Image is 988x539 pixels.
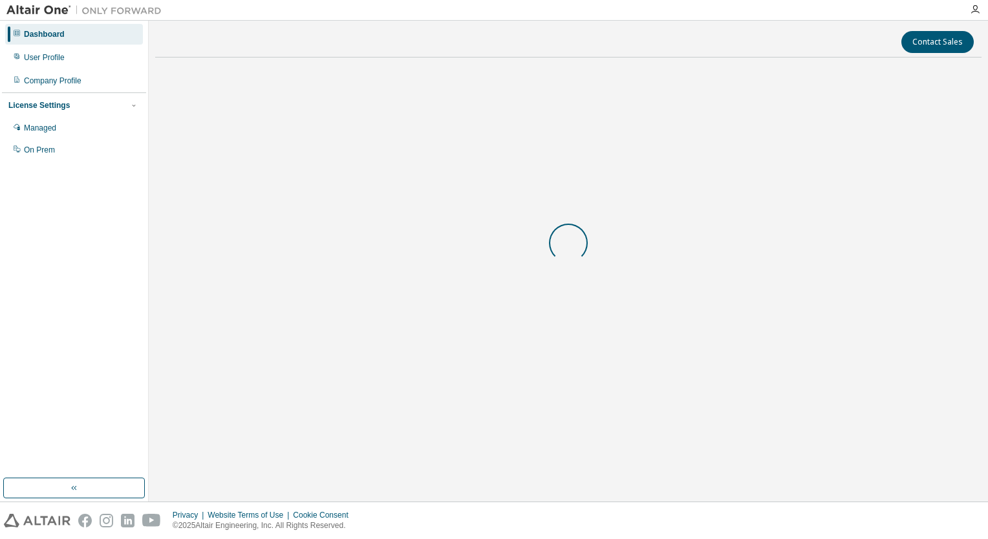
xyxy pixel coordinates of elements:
[173,520,356,531] p: © 2025 Altair Engineering, Inc. All Rights Reserved.
[142,514,161,527] img: youtube.svg
[4,514,70,527] img: altair_logo.svg
[24,29,65,39] div: Dashboard
[6,4,168,17] img: Altair One
[78,514,92,527] img: facebook.svg
[24,52,65,63] div: User Profile
[100,514,113,527] img: instagram.svg
[8,100,70,111] div: License Settings
[24,123,56,133] div: Managed
[208,510,293,520] div: Website Terms of Use
[293,510,356,520] div: Cookie Consent
[24,76,81,86] div: Company Profile
[121,514,134,527] img: linkedin.svg
[901,31,974,53] button: Contact Sales
[173,510,208,520] div: Privacy
[24,145,55,155] div: On Prem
